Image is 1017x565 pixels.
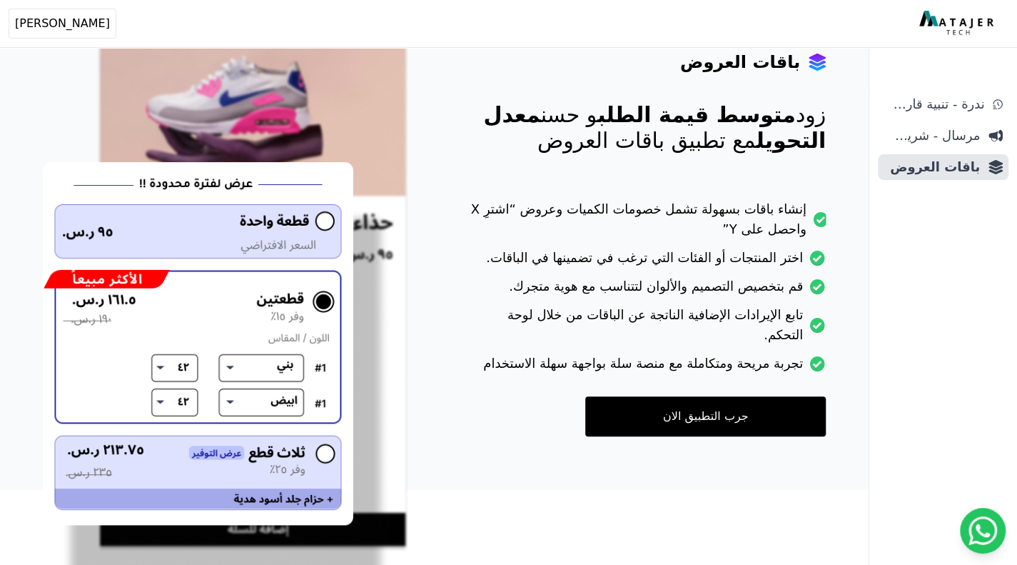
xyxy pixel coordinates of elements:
img: MatajerTech Logo [919,11,997,36]
button: [PERSON_NAME] [9,9,116,39]
h4: باقات العروض [680,51,800,74]
span: [PERSON_NAME] [15,15,110,32]
span: متوسط قيمة الطلب [597,102,796,127]
a: جرب التطبيق الان [585,396,826,436]
span: مرسال - شريط دعاية [884,126,980,146]
span: ندرة - تنبية قارب علي النفاذ [884,94,984,114]
p: زود و حسن مع تطبيق باقات العروض [465,102,826,154]
li: قم بتخصيص التصميم والألوان لتتناسب مع هوية متجرك. [465,276,826,305]
li: تابع الإيرادات الإضافية الناتجة عن الباقات من خلال لوحة التحكم. [465,305,826,354]
li: اختر المنتجات أو الفئات التي ترغب في تضمينها في الباقات. [465,248,826,276]
span: باقات العروض [884,157,980,177]
li: إنشاء باقات بسهولة تشمل خصومات الكميات وعروض “اشترِ X واحصل على Y” [465,199,826,248]
span: معدل التحويل [483,102,826,153]
li: تجربة مريحة ومتكاملة مع منصة سلة بواجهة سهلة الاستخدام [465,354,826,382]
